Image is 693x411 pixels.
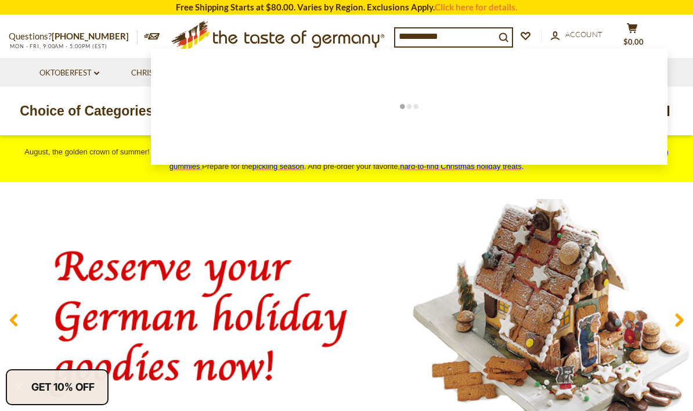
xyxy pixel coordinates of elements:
p: Questions? [9,29,138,44]
a: Oktoberfest [39,67,99,80]
div: Instant Search Results [151,49,667,165]
span: Account [565,30,602,39]
span: $0.00 [623,37,644,46]
a: Click here for details. [435,2,517,12]
a: pickling season [252,162,304,171]
span: MON - FRI, 9:00AM - 5:00PM (EST) [9,43,107,49]
a: own German gummies. [169,147,669,171]
span: . [400,162,524,171]
button: $0.00 [615,23,649,52]
span: August, the golden crown of summer! Enjoy your ice cream on a sun-drenched afternoon with unique ... [24,147,668,171]
a: Christmas - PRE-ORDER [131,67,230,80]
a: Account [551,28,602,41]
a: [PHONE_NUMBER] [52,31,129,41]
a: hard-to-find Christmas holiday treats [400,162,522,171]
span: own German gummies [169,147,669,171]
